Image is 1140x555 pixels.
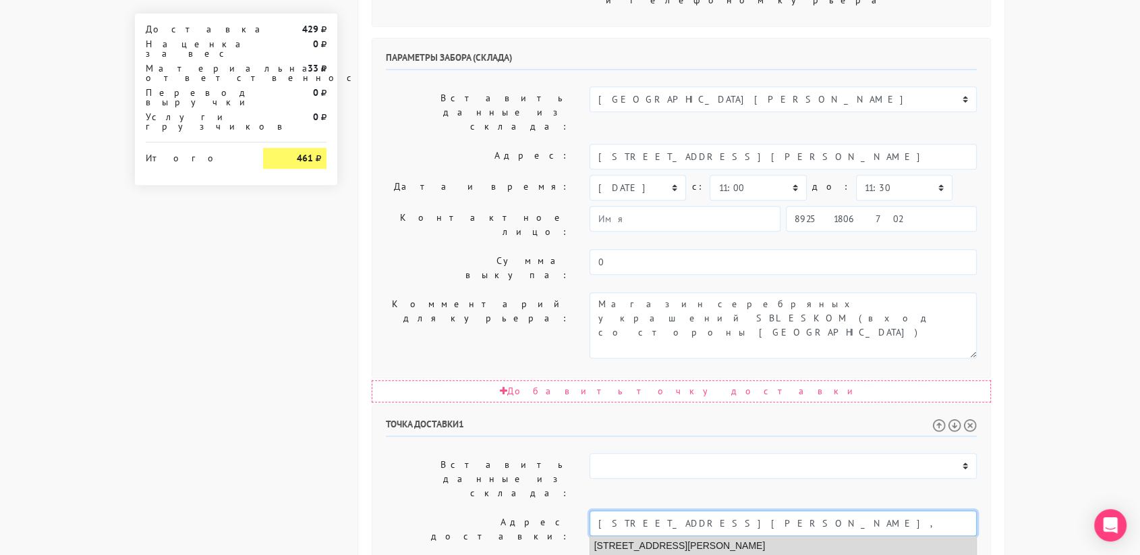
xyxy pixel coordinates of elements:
strong: 33 [308,62,318,74]
div: Услуги грузчиков [136,112,253,131]
strong: 429 [302,23,318,35]
label: Адрес доставки: [376,510,579,548]
label: Контактное лицо: [376,206,579,244]
span: 1 [459,418,464,430]
label: c: [691,175,704,199]
label: Сумма выкупа: [376,249,579,287]
li: [STREET_ADDRESS][PERSON_NAME] [590,537,977,555]
div: Наценка за вес [136,39,253,58]
div: Итого [146,148,243,163]
strong: 461 [297,152,313,164]
div: Добавить точку доставки [372,380,991,402]
h6: Точка доставки [386,419,977,437]
label: Комментарий для курьера: [376,292,579,359]
strong: 0 [313,111,318,123]
div: Материальная ответственность [136,63,253,82]
strong: 0 [313,86,318,99]
label: Вставить данные из склада: [376,453,579,505]
div: Open Intercom Messenger [1094,509,1127,541]
div: Перевод выручки [136,88,253,107]
label: Вставить данные из склада: [376,86,579,138]
label: Адрес: [376,144,579,169]
strong: 0 [313,38,318,50]
input: Имя [590,206,780,232]
label: до: [812,175,851,199]
h6: Параметры забора (склада) [386,52,977,70]
div: Доставка [136,24,253,34]
label: Дата и время: [376,175,579,201]
input: Телефон [786,206,977,232]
